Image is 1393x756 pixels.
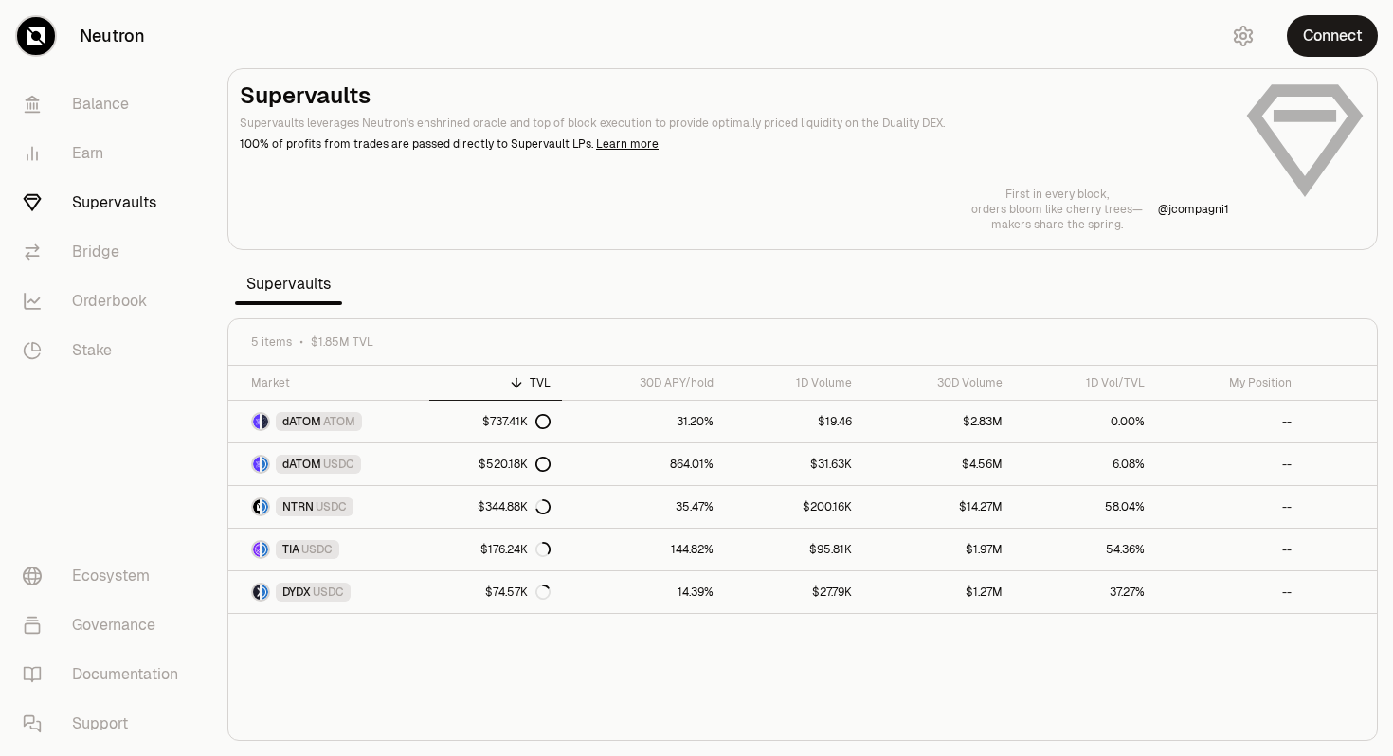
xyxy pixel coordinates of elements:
a: $176.24K [429,529,562,570]
p: orders bloom like cherry trees— [971,202,1143,217]
span: $1.85M TVL [311,334,373,350]
a: $95.81K [725,529,863,570]
span: 5 items [251,334,292,350]
img: ATOM Logo [262,414,268,429]
a: Documentation [8,650,205,699]
div: $74.57K [485,585,551,600]
span: TIA [282,542,299,557]
a: Stake [8,326,205,375]
a: $27.79K [725,571,863,613]
a: 37.27% [1014,571,1156,613]
p: Supervaults leverages Neutron's enshrined oracle and top of block execution to provide optimally ... [240,115,1229,132]
a: $19.46 [725,401,863,442]
span: DYDX [282,585,311,600]
a: Earn [8,129,205,178]
a: 58.04% [1014,486,1156,528]
img: USDC Logo [262,585,268,600]
a: $520.18K [429,443,562,485]
a: $200.16K [725,486,863,528]
a: $4.56M [863,443,1014,485]
a: 0.00% [1014,401,1156,442]
p: First in every block, [971,187,1143,202]
span: USDC [301,542,333,557]
span: USDC [313,585,344,600]
span: dATOM [282,457,321,472]
a: Orderbook [8,277,205,326]
img: USDC Logo [262,499,268,514]
span: USDC [316,499,347,514]
a: $74.57K [429,571,562,613]
div: $520.18K [479,457,551,472]
a: Bridge [8,227,205,277]
div: Market [251,375,418,390]
a: Supervaults [8,178,205,227]
a: -- [1156,486,1303,528]
p: makers share the spring. [971,217,1143,232]
a: 35.47% [562,486,725,528]
a: 6.08% [1014,443,1156,485]
img: DYDX Logo [253,585,260,600]
span: Supervaults [235,265,342,303]
a: 864.01% [562,443,725,485]
a: -- [1156,571,1303,613]
img: TIA Logo [253,542,260,557]
a: Support [8,699,205,748]
a: -- [1156,401,1303,442]
button: Connect [1287,15,1378,57]
a: DYDX LogoUSDC LogoDYDXUSDC [228,571,429,613]
div: 1D Vol/TVL [1025,375,1145,390]
span: dATOM [282,414,321,429]
a: $2.83M [863,401,1014,442]
a: First in every block,orders bloom like cherry trees—makers share the spring. [971,187,1143,232]
a: $737.41K [429,401,562,442]
a: dATOM LogoATOM LogodATOMATOM [228,401,429,442]
div: $176.24K [480,542,551,557]
a: Governance [8,601,205,650]
div: TVL [441,375,551,390]
div: 30D Volume [875,375,1003,390]
a: 14.39% [562,571,725,613]
a: 54.36% [1014,529,1156,570]
a: TIA LogoUSDC LogoTIAUSDC [228,529,429,570]
img: USDC Logo [262,542,268,557]
a: NTRN LogoUSDC LogoNTRNUSDC [228,486,429,528]
img: NTRN Logo [253,499,260,514]
a: 144.82% [562,529,725,570]
a: Learn more [596,136,659,152]
a: $14.27M [863,486,1014,528]
p: 100% of profits from trades are passed directly to Supervault LPs. [240,135,1229,153]
a: -- [1156,443,1303,485]
img: dATOM Logo [253,457,260,472]
a: @jcompagni1 [1158,202,1229,217]
span: NTRN [282,499,314,514]
div: 1D Volume [736,375,852,390]
a: $344.88K [429,486,562,528]
a: -- [1156,529,1303,570]
div: My Position [1167,375,1292,390]
div: 30D APY/hold [573,375,714,390]
a: Balance [8,80,205,129]
div: $344.88K [478,499,551,514]
a: 31.20% [562,401,725,442]
span: USDC [323,457,354,472]
a: $1.97M [863,529,1014,570]
img: USDC Logo [262,457,268,472]
span: ATOM [323,414,355,429]
a: dATOM LogoUSDC LogodATOMUSDC [228,443,429,485]
p: @ jcompagni1 [1158,202,1229,217]
a: $31.63K [725,443,863,485]
a: $1.27M [863,571,1014,613]
img: dATOM Logo [253,414,260,429]
h2: Supervaults [240,81,1229,111]
div: $737.41K [482,414,551,429]
a: Ecosystem [8,551,205,601]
